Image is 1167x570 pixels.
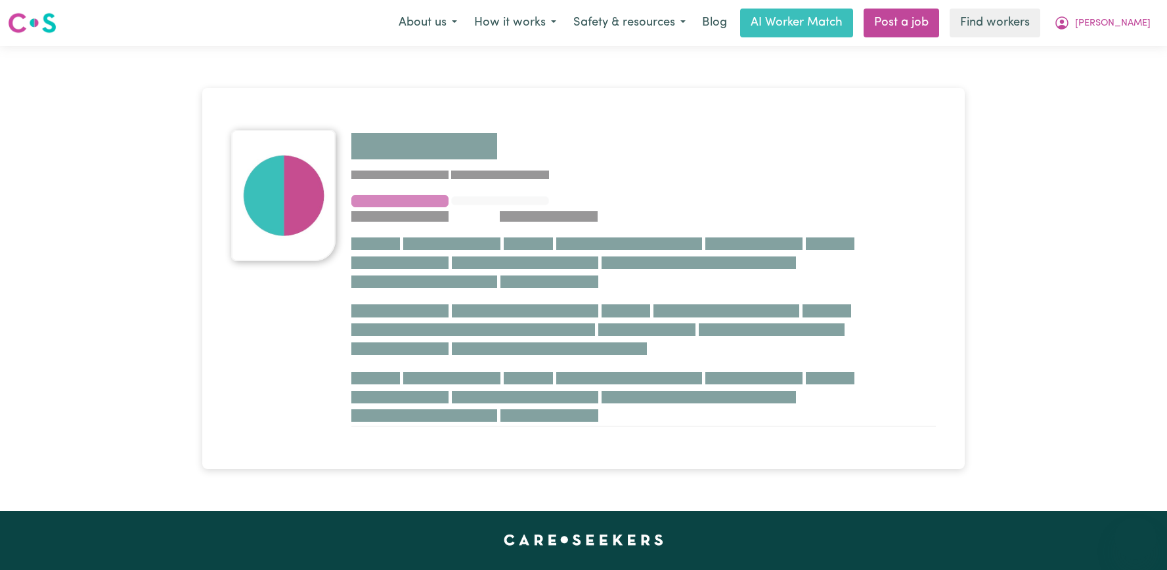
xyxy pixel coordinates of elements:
a: Careseekers logo [8,8,56,38]
a: Careseekers home page [504,535,663,545]
a: AI Worker Match [740,9,853,37]
a: Blog [694,9,735,37]
a: Find workers [950,9,1040,37]
button: Safety & resources [565,9,694,37]
iframe: Button to launch messaging window [1114,518,1156,560]
span: [PERSON_NAME] [1075,16,1151,31]
a: Post a job [864,9,939,37]
button: How it works [466,9,565,37]
button: My Account [1046,9,1159,37]
button: About us [390,9,466,37]
img: Careseekers logo [8,11,56,35]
